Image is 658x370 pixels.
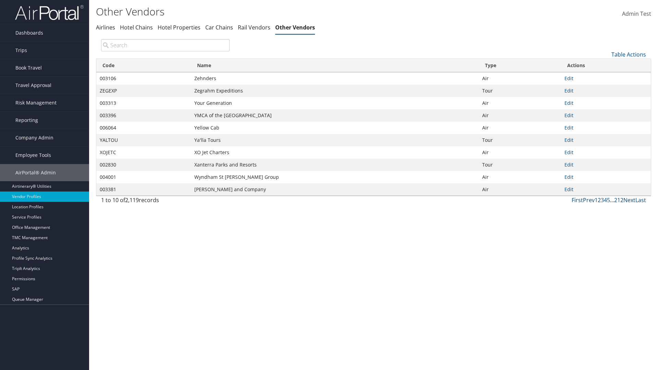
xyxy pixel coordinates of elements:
[120,24,153,31] a: Hotel Chains
[564,75,573,82] a: Edit
[564,161,573,168] a: Edit
[205,24,233,31] a: Car Chains
[561,59,651,72] th: Actions
[479,146,561,159] td: Air
[635,196,646,204] a: Last
[96,24,115,31] a: Airlines
[564,100,573,106] a: Edit
[191,159,479,171] td: Xanterra Parks and Resorts
[479,134,561,146] td: Tour
[96,59,191,72] th: Code: activate to sort column ascending
[96,134,191,146] td: YALTOU
[607,196,610,204] a: 5
[15,42,27,59] span: Trips
[96,109,191,122] td: 003396
[479,72,561,85] td: Air
[564,149,573,156] a: Edit
[96,97,191,109] td: 003313
[479,171,561,183] td: Air
[96,85,191,97] td: ZEGEXP
[15,4,84,21] img: airportal-logo.png
[96,122,191,134] td: 006064
[191,85,479,97] td: Zegrahm Expeditions
[572,196,583,204] a: First
[96,146,191,159] td: XOJETC
[479,109,561,122] td: Air
[564,186,573,193] a: Edit
[564,137,573,143] a: Edit
[479,183,561,196] td: Air
[598,196,601,204] a: 2
[96,159,191,171] td: 002830
[479,59,561,72] th: Type: activate to sort column ascending
[191,146,479,159] td: XO Jet Charters
[623,196,635,204] a: Next
[191,122,479,134] td: Yellow Cab
[238,24,270,31] a: Rail Vendors
[96,171,191,183] td: 004001
[622,3,651,25] a: Admin Test
[191,97,479,109] td: Your Generation
[479,97,561,109] td: Air
[610,196,614,204] span: …
[601,196,604,204] a: 3
[614,196,623,204] a: 212
[275,24,315,31] a: Other Vendors
[15,164,56,181] span: AirPortal® Admin
[96,72,191,85] td: 003106
[15,77,51,94] span: Travel Approval
[101,39,230,51] input: Search
[191,72,479,85] td: Zehnders
[125,196,139,204] span: 2,119
[191,109,479,122] td: YMCA of the [GEOGRAPHIC_DATA]
[564,124,573,131] a: Edit
[611,51,646,58] a: Table Actions
[191,183,479,196] td: [PERSON_NAME] and Company
[583,196,595,204] a: Prev
[604,196,607,204] a: 4
[479,122,561,134] td: Air
[564,87,573,94] a: Edit
[158,24,200,31] a: Hotel Properties
[595,196,598,204] a: 1
[479,159,561,171] td: Tour
[96,4,466,19] h1: Other Vendors
[15,112,38,129] span: Reporting
[96,183,191,196] td: 003381
[564,174,573,180] a: Edit
[15,59,42,76] span: Book Travel
[15,147,51,164] span: Employee Tools
[15,129,53,146] span: Company Admin
[479,85,561,97] td: Tour
[191,171,479,183] td: Wyndham St [PERSON_NAME] Group
[564,112,573,119] a: Edit
[191,134,479,146] td: Ya'lla Tours
[191,59,479,72] th: Name: activate to sort column ascending
[101,196,230,208] div: 1 to 10 of records
[15,24,43,41] span: Dashboards
[622,10,651,17] span: Admin Test
[15,94,57,111] span: Risk Management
